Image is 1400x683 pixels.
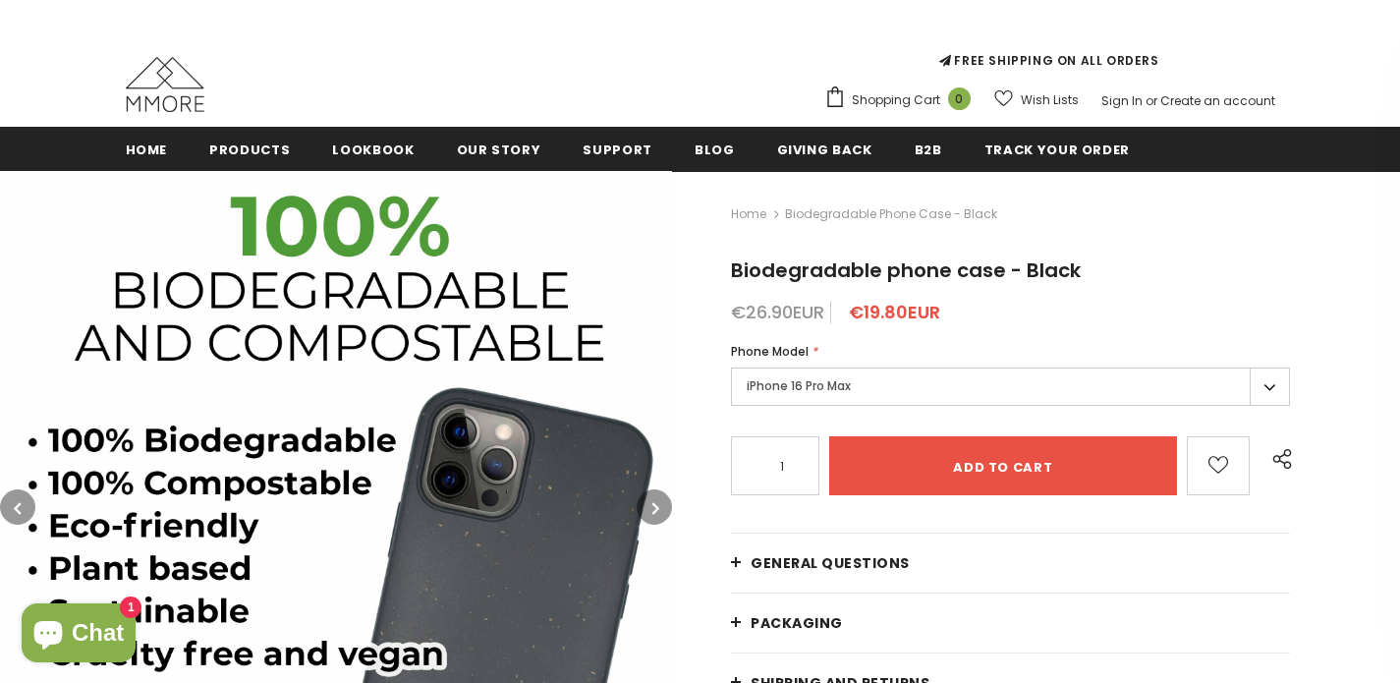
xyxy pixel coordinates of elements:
span: PACKAGING [751,613,843,633]
img: MMORE Cases [126,57,204,112]
span: €19.80EUR [849,300,940,324]
span: 0 [948,87,971,110]
a: Giving back [777,127,872,171]
a: Blog [695,127,735,171]
a: B2B [915,127,942,171]
span: support [583,141,652,159]
a: Home [731,202,766,226]
a: Shopping Cart 0 [824,85,980,115]
input: Add to cart [829,436,1177,495]
a: Wish Lists [994,83,1079,117]
a: Products [209,127,290,171]
span: Track your order [984,141,1130,159]
span: Our Story [457,141,541,159]
span: Giving back [777,141,872,159]
span: B2B [915,141,942,159]
span: Biodegradable phone case - Black [785,202,997,226]
a: support [583,127,652,171]
a: Home [126,127,168,171]
span: Blog [695,141,735,159]
span: or [1146,92,1157,109]
a: Our Story [457,127,541,171]
span: General Questions [751,553,910,573]
a: Sign In [1101,92,1143,109]
span: Phone Model [731,343,809,360]
span: Lookbook [332,141,414,159]
inbox-online-store-chat: Shopify online store chat [16,603,141,667]
span: Home [126,141,168,159]
span: Wish Lists [1021,90,1079,110]
span: Shopping Cart [852,90,940,110]
a: PACKAGING [731,594,1290,653]
a: General Questions [731,534,1290,593]
span: Products [209,141,290,159]
a: Lookbook [332,127,414,171]
span: €26.90EUR [731,300,824,324]
label: iPhone 16 Pro Max [731,368,1290,406]
a: Create an account [1160,92,1275,109]
span: Biodegradable phone case - Black [731,256,1081,284]
a: Track your order [984,127,1130,171]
